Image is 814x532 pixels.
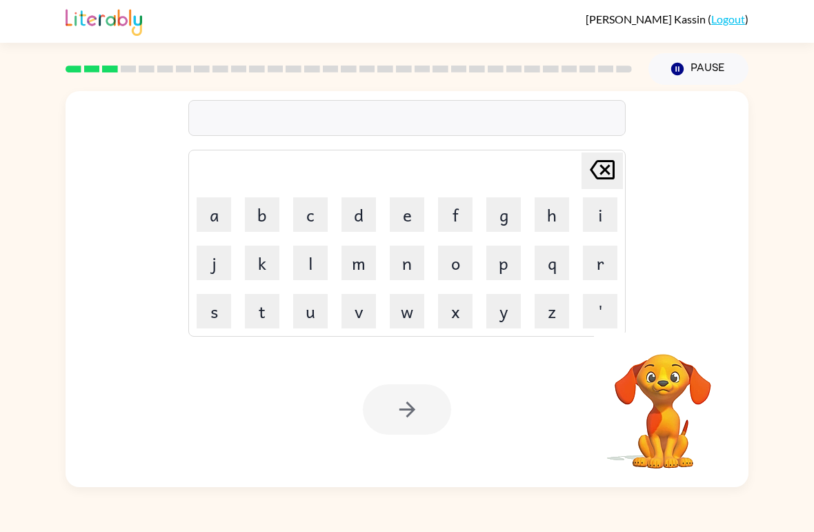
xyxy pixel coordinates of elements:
div: ( ) [586,12,748,26]
a: Logout [711,12,745,26]
button: q [535,246,569,280]
button: n [390,246,424,280]
button: k [245,246,279,280]
button: x [438,294,473,328]
button: m [341,246,376,280]
img: Literably [66,6,142,36]
span: [PERSON_NAME] Kassin [586,12,708,26]
button: r [583,246,617,280]
button: a [197,197,231,232]
button: f [438,197,473,232]
button: o [438,246,473,280]
button: b [245,197,279,232]
button: h [535,197,569,232]
button: l [293,246,328,280]
button: Pause [648,53,748,85]
button: ' [583,294,617,328]
button: v [341,294,376,328]
button: s [197,294,231,328]
button: t [245,294,279,328]
button: y [486,294,521,328]
button: w [390,294,424,328]
button: c [293,197,328,232]
button: g [486,197,521,232]
button: d [341,197,376,232]
button: j [197,246,231,280]
button: e [390,197,424,232]
video: Your browser must support playing .mp4 files to use Literably. Please try using another browser. [594,333,732,471]
button: p [486,246,521,280]
button: i [583,197,617,232]
button: z [535,294,569,328]
button: u [293,294,328,328]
